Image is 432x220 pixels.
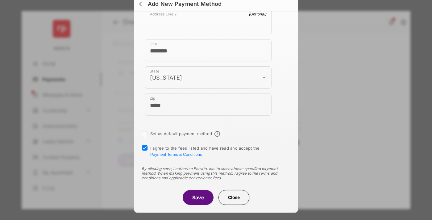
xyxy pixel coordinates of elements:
[150,152,202,157] button: I agree to the fees listed and have read and accept the
[183,190,214,205] button: Save
[218,190,249,205] button: Close
[145,39,272,61] div: payment_method_screening[postal_addresses][locality]
[150,146,260,157] span: I agree to the fees listed and have read and accept the
[214,131,220,137] span: Default payment method info
[150,131,212,136] label: Set as default payment method
[145,9,272,34] div: payment_method_screening[postal_addresses][addressLine2]
[148,1,222,7] div: Add New Payment Method
[145,66,272,89] div: payment_method_screening[postal_addresses][administrativeArea]
[145,93,272,116] div: payment_method_screening[postal_addresses][postalCode]
[142,166,290,180] div: By clicking save, I authorize Entrata, Inc. to store above-specified payment method. When making ...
